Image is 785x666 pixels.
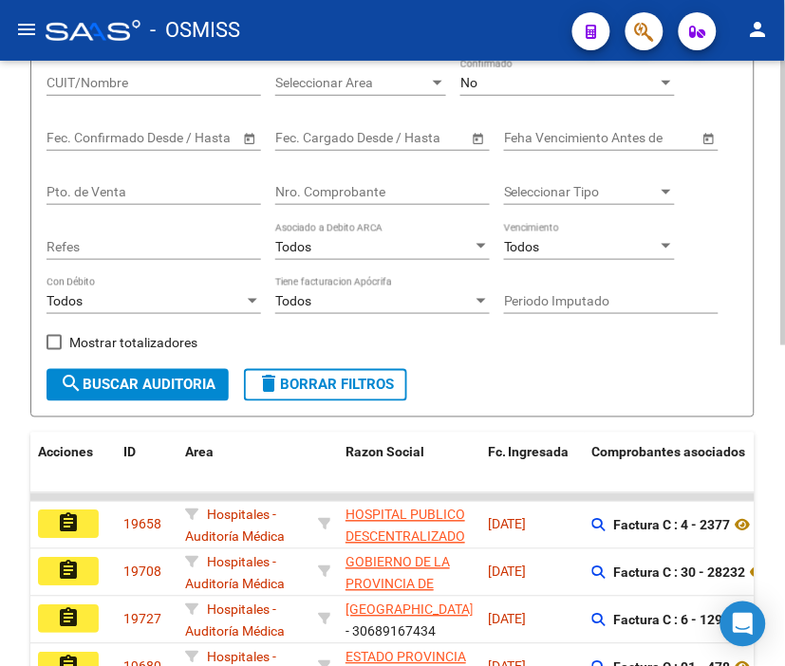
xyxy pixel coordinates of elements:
span: 19708 [123,564,161,580]
span: 19727 [123,612,161,627]
mat-icon: assignment [57,512,80,535]
span: Todos [47,293,83,308]
strong: Factura C : 4 - 2377 [614,518,731,533]
span: Todos [275,239,311,254]
span: 19658 [123,517,161,532]
span: Borrar Filtros [257,377,394,394]
span: Mostrar totalizadores [69,331,197,354]
div: - 30689167434 [346,600,473,639]
button: Buscar Auditoria [47,369,229,401]
div: Open Intercom Messenger [720,601,766,647]
span: Seleccionar Area [275,75,429,91]
span: Hospitales - Auditoría Médica [185,555,285,592]
span: Buscar Auditoria [60,377,215,394]
mat-icon: menu [15,18,38,41]
span: No [460,75,477,90]
span: Razon Social [346,445,424,460]
datatable-header-cell: Acciones [30,433,116,516]
span: HOSPITAL PUBLICO DESCENTRALIZADO [PERSON_NAME] [346,508,465,566]
span: Todos [504,239,540,254]
span: Comprobantes asociados [592,445,746,460]
mat-icon: assignment [57,560,80,583]
span: Area [185,445,214,460]
span: Seleccionar Tipo [504,184,658,200]
button: Open calendar [699,128,719,148]
mat-icon: delete [257,373,280,396]
input: Start date [275,130,334,146]
div: - 30999015162 [346,552,473,592]
mat-icon: search [60,373,83,396]
datatable-header-cell: Area [178,433,310,516]
div: - 30709492353 [346,505,473,545]
strong: Factura C : 30 - 28232 [614,565,746,581]
datatable-header-cell: ID [116,433,178,516]
datatable-header-cell: Razon Social [338,433,480,516]
datatable-header-cell: Fc. Ingresada [480,433,585,516]
button: Open calendar [239,128,259,148]
strong: Factura C : 6 - 1291 [614,613,731,628]
input: End date [121,130,215,146]
span: Acciones [38,445,93,460]
span: Hospitales - Auditoría Médica [185,602,285,639]
span: [DATE] [488,612,527,627]
mat-icon: assignment [57,607,80,630]
span: ID [123,445,136,460]
input: Start date [47,130,105,146]
span: Fc. Ingresada [488,445,570,460]
span: Hospitales - Auditoría Médica [185,508,285,545]
span: - OSMISS [150,9,240,51]
mat-icon: person [747,18,770,41]
span: [DATE] [488,517,527,532]
span: [GEOGRAPHIC_DATA] [346,602,474,618]
button: Open calendar [468,128,488,148]
span: Todos [275,293,311,308]
input: End date [350,130,443,146]
button: Borrar Filtros [244,369,407,401]
span: [DATE] [488,564,527,580]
